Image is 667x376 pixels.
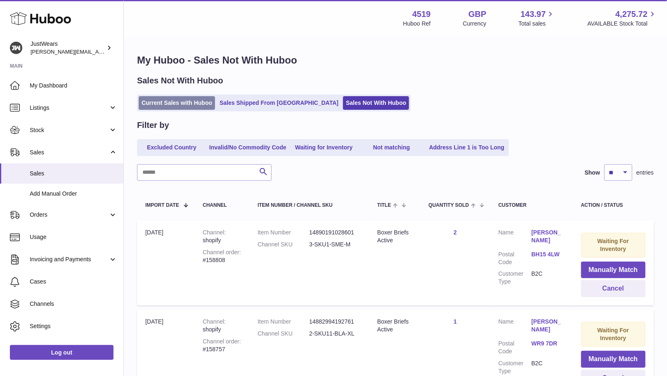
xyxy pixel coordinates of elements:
div: Boxer Briefs Active [377,229,412,244]
div: Boxer Briefs Active [377,318,412,333]
span: AVAILABLE Stock Total [587,20,657,28]
span: Channels [30,300,117,308]
strong: GBP [468,9,486,20]
span: [PERSON_NAME][EMAIL_ADDRESS][DOMAIN_NAME] [31,48,166,55]
td: [DATE] [137,220,194,305]
span: Usage [30,233,117,241]
span: Invoicing and Payments [30,255,109,263]
img: josh@just-wears.com [10,42,22,54]
strong: Channel order [203,249,241,255]
dt: Postal Code [499,251,532,266]
span: Settings [30,322,117,330]
a: Sales Shipped From [GEOGRAPHIC_DATA] [217,96,341,110]
dt: Name [499,318,532,336]
strong: Waiting For Inventory [598,238,629,252]
button: Cancel [581,280,646,297]
span: 143.97 [520,9,546,20]
a: WR9 7DR [532,340,565,348]
a: 4,275.72 AVAILABLE Stock Total [587,9,657,28]
span: Total sales [518,20,555,28]
span: Listings [30,104,109,112]
div: Currency [463,20,487,28]
div: Huboo Ref [403,20,431,28]
a: 1 [454,318,457,325]
div: Item Number / Channel SKU [258,203,361,208]
a: Log out [10,345,114,360]
label: Show [585,169,600,177]
dt: Channel SKU [258,330,309,338]
button: Manually Match [581,262,646,279]
span: Sales [30,149,109,156]
div: shopify [203,229,241,244]
a: Excluded Country [139,141,205,154]
strong: Channel [203,229,226,236]
dt: Item Number [258,318,309,326]
a: 2 [454,229,457,236]
button: Manually Match [581,351,646,368]
h2: Filter by [137,120,169,131]
a: Current Sales with Huboo [139,96,215,110]
div: shopify [203,318,241,333]
span: Import date [145,203,179,208]
strong: Channel [203,318,226,325]
div: Customer [499,203,565,208]
dd: 2-SKU11-BLA-XL [309,330,361,338]
div: Action / Status [581,203,646,208]
span: Title [377,203,391,208]
strong: Channel order [203,338,241,345]
div: #158757 [203,338,241,353]
h1: My Huboo - Sales Not With Huboo [137,54,654,67]
a: Waiting for Inventory [291,141,357,154]
dt: Customer Type [499,270,532,286]
span: Quantity Sold [428,203,469,208]
span: Sales [30,170,117,177]
dt: Customer Type [499,359,532,375]
span: 4,275.72 [615,9,648,20]
a: Invalid/No Commodity Code [206,141,289,154]
div: Channel [203,203,241,208]
a: Not matching [359,141,425,154]
span: Stock [30,126,109,134]
span: My Dashboard [30,82,117,90]
dt: Name [499,229,532,246]
dd: B2C [532,270,565,286]
div: JustWears [31,40,105,56]
a: Address Line 1 is Too Long [426,141,508,154]
a: BH15 4LW [532,251,565,258]
dt: Item Number [258,229,309,236]
a: Sales Not With Huboo [343,96,409,110]
strong: 4519 [412,9,431,20]
strong: Waiting For Inventory [598,327,629,341]
h2: Sales Not With Huboo [137,75,223,86]
span: Add Manual Order [30,190,117,198]
dd: 14890191028601 [309,229,361,236]
dt: Channel SKU [258,241,309,248]
span: entries [636,169,654,177]
span: Orders [30,211,109,219]
dt: Postal Code [499,340,532,355]
span: Cases [30,278,117,286]
a: [PERSON_NAME] [532,318,565,333]
a: 143.97 Total sales [518,9,555,28]
div: #158808 [203,248,241,264]
a: [PERSON_NAME] [532,229,565,244]
dd: 14882994192761 [309,318,361,326]
dd: B2C [532,359,565,375]
dd: 3-SKU1-SME-M [309,241,361,248]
